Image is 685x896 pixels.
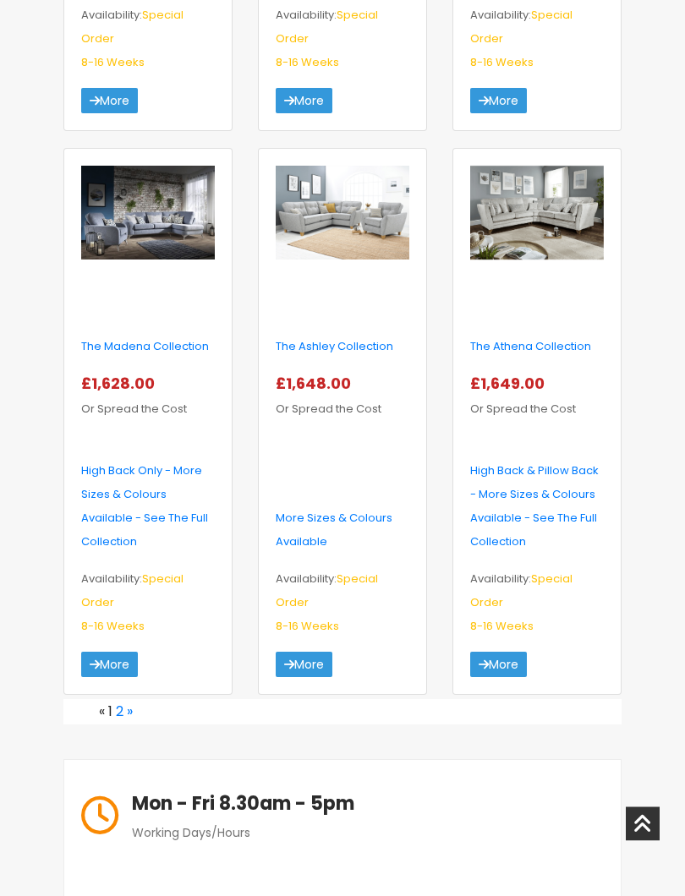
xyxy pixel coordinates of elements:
p: Availability: [470,568,604,639]
p: Availability: [81,568,215,639]
p: High Back & Pillow Back - More Sizes & Colours Available - See The Full Collection [470,460,604,555]
p: Availability: [470,4,604,75]
span: Special Order 8-16 Weeks [81,8,184,71]
img: the-ashley-collection [276,167,409,261]
span: 1 [108,702,112,722]
p: Or Spread the Cost [81,373,215,422]
span: Special Order 8-16 Weeks [470,8,573,71]
span: « [99,702,105,722]
p: Or Spread the Cost [276,373,409,422]
p: High Back Only - More Sizes & Colours Available - See The Full Collection [81,460,215,555]
p: Or Spread the Cost [470,373,604,422]
span: £1,649.00 [470,374,551,395]
span: Working Days/Hours [132,825,250,842]
a: More [470,89,527,114]
h6: Mon - Fri 8.30am - 5pm [132,790,354,818]
a: More [81,653,138,678]
a: 2 [116,702,123,722]
img: the-madena-collection [81,167,215,261]
a: More [470,653,527,678]
p: Availability: [276,4,409,75]
p: Availability: [81,4,215,75]
a: The Ashley Collection [276,339,393,355]
a: » [127,702,133,722]
img: the-athena-collection [470,167,604,261]
a: £1,649.00 [470,378,551,394]
span: Special Order 8-16 Weeks [276,571,378,635]
span: Special Order 8-16 Weeks [276,8,378,71]
a: The Madena Collection [81,339,209,355]
a: More [276,653,332,678]
a: £1,628.00 [81,378,162,394]
span: Special Order 8-16 Weeks [470,571,573,635]
span: Special Order 8-16 Weeks [81,571,184,635]
p: Availability: [276,568,409,639]
span: £1,648.00 [276,374,358,395]
p: More Sizes & Colours Available [276,507,409,555]
a: £1,648.00 [276,378,358,394]
a: The Athena Collection [470,339,591,355]
span: £1,628.00 [81,374,162,395]
a: More [81,89,138,114]
a: More [276,89,332,114]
